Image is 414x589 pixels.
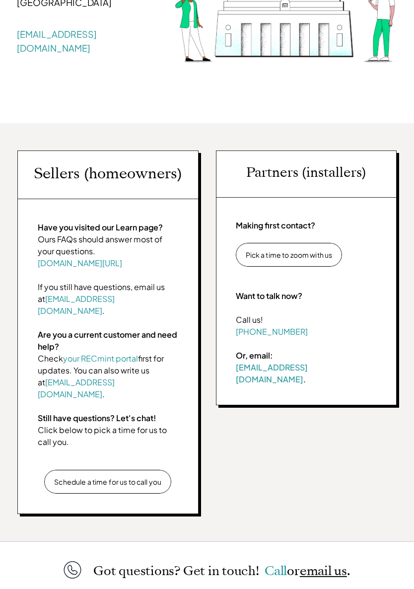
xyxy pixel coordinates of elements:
p: Check first for updates. You can also write us at . [38,353,178,412]
a: [DOMAIN_NAME][URL] [38,258,122,268]
a: email us [300,562,347,580]
p: Got questions? Get in touch! [93,564,350,578]
a: [EMAIL_ADDRESS][DOMAIN_NAME] [38,294,115,316]
a: [EMAIL_ADDRESS][DOMAIN_NAME] [236,362,308,384]
p: Making first contact? [236,220,377,231]
a: Pick a time to zoom with us [236,243,343,267]
a: Schedule a time for us to call you [44,470,171,494]
a: [EMAIL_ADDRESS][DOMAIN_NAME] [38,377,115,399]
a: your RECmint portal [63,353,138,364]
p: Are you a current customer and need help? [38,329,178,353]
span: or [287,562,300,580]
p: Click below to pick a time for us to call you. [38,424,178,448]
p: Still have questions? Let's chat! [38,412,178,424]
p: . [236,362,377,385]
p: Call us! [236,302,377,326]
p: Or, email: [236,350,377,362]
p: Sellers (homeowners) [34,165,182,182]
a: [EMAIL_ADDRESS][DOMAIN_NAME] [17,28,97,54]
p: Partners (installers) [246,165,366,180]
p: Want to talk now? [236,290,377,302]
p: If you still have questions, email us at . [38,281,178,317]
p: Ours FAQs should answer most of your questions. [38,233,178,269]
p: Have you visited our Learn page? [38,221,178,233]
p: Pick a time to zoom with us [246,250,333,259]
span: . [347,562,350,580]
a: [PHONE_NUMBER] [236,326,308,337]
p: Schedule a time for us to call you [54,477,161,486]
a: Call [265,562,287,580]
